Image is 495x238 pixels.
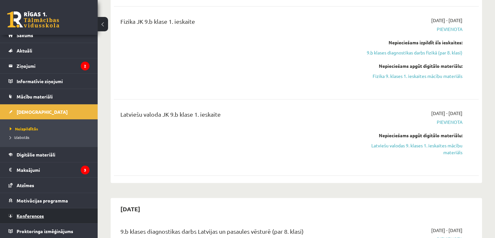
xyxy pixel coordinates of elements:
[355,63,462,69] div: Nepieciešams apgūt digitālo materiālu:
[431,227,462,234] span: [DATE] - [DATE]
[8,178,89,193] a: Atzīmes
[355,73,462,80] a: Fizika 9. klases 1. ieskaites mācību materiāls
[355,119,462,126] span: Pievienota
[17,213,44,219] span: Konferences
[8,193,89,208] a: Motivācijas programma
[81,166,89,174] i: 3
[8,28,89,43] a: Sākums
[10,135,29,140] span: Izlabotās
[8,208,89,223] a: Konferences
[8,147,89,162] a: Digitālie materiāli
[431,17,462,24] span: [DATE] - [DATE]
[114,201,147,216] h2: [DATE]
[7,11,59,28] a: Rīgas 1. Tālmācības vidusskola
[431,110,462,117] span: [DATE] - [DATE]
[8,104,89,119] a: [DEMOGRAPHIC_DATA]
[17,94,53,99] span: Mācību materiāli
[17,58,89,73] legend: Ziņojumi
[355,49,462,56] a: 9.b klases diagnostikas darbs fizikā (par 8. klasi)
[17,32,33,38] span: Sākums
[17,74,89,89] legend: Informatīvie ziņojumi
[355,26,462,33] span: Pievienota
[355,39,462,46] div: Nepieciešams izpildīt šīs ieskaites:
[17,48,32,53] span: Aktuāli
[120,110,345,122] div: Latviešu valoda JK 9.b klase 1. ieskaite
[17,152,55,157] span: Digitālie materiāli
[8,58,89,73] a: Ziņojumi2
[17,109,68,115] span: [DEMOGRAPHIC_DATA]
[10,134,91,140] a: Izlabotās
[8,162,89,177] a: Maksājumi3
[8,74,89,89] a: Informatīvie ziņojumi
[8,43,89,58] a: Aktuāli
[10,126,91,132] a: Neizpildītās
[17,162,89,177] legend: Maksājumi
[120,17,345,29] div: Fizika JK 9.b klase 1. ieskaite
[10,126,38,131] span: Neizpildītās
[17,198,68,203] span: Motivācijas programma
[17,182,34,188] span: Atzīmes
[17,228,73,234] span: Proktoringa izmēģinājums
[355,132,462,139] div: Nepieciešams apgūt digitālo materiālu:
[81,62,89,70] i: 2
[355,142,462,156] a: Latviešu valodas 9. klases 1. ieskaites mācību materiāls
[8,89,89,104] a: Mācību materiāli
